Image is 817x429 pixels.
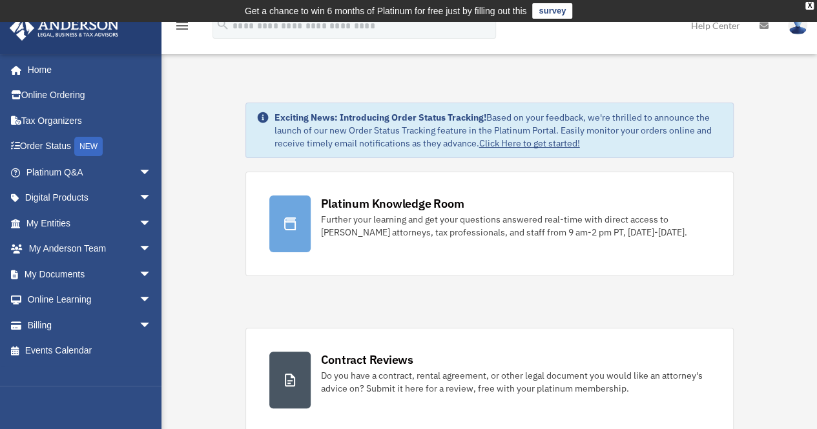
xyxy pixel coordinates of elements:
[139,159,165,186] span: arrow_drop_down
[805,2,814,10] div: close
[9,312,171,338] a: Billingarrow_drop_down
[6,15,123,41] img: Anderson Advisors Platinum Portal
[139,261,165,288] span: arrow_drop_down
[274,111,723,150] div: Based on your feedback, we're thrilled to announce the launch of our new Order Status Tracking fe...
[9,134,171,160] a: Order StatusNEW
[321,369,710,395] div: Do you have a contract, rental agreement, or other legal document you would like an attorney's ad...
[139,287,165,314] span: arrow_drop_down
[216,17,230,32] i: search
[139,210,165,237] span: arrow_drop_down
[321,213,710,239] div: Further your learning and get your questions answered real-time with direct access to [PERSON_NAM...
[479,137,580,149] a: Click Here to get started!
[9,236,171,262] a: My Anderson Teamarrow_drop_down
[9,261,171,287] a: My Documentsarrow_drop_down
[788,16,807,35] img: User Pic
[9,210,171,236] a: My Entitiesarrow_drop_down
[9,108,171,134] a: Tax Organizers
[139,185,165,212] span: arrow_drop_down
[74,137,103,156] div: NEW
[274,112,486,123] strong: Exciting News: Introducing Order Status Tracking!
[139,312,165,339] span: arrow_drop_down
[321,352,413,368] div: Contract Reviews
[174,23,190,34] a: menu
[9,185,171,211] a: Digital Productsarrow_drop_down
[532,3,572,19] a: survey
[9,57,165,83] a: Home
[139,236,165,263] span: arrow_drop_down
[245,172,734,276] a: Platinum Knowledge Room Further your learning and get your questions answered real-time with dire...
[245,3,527,19] div: Get a chance to win 6 months of Platinum for free just by filling out this
[9,338,171,364] a: Events Calendar
[9,159,171,185] a: Platinum Q&Aarrow_drop_down
[174,18,190,34] i: menu
[9,287,171,313] a: Online Learningarrow_drop_down
[321,195,464,212] div: Platinum Knowledge Room
[9,83,171,108] a: Online Ordering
